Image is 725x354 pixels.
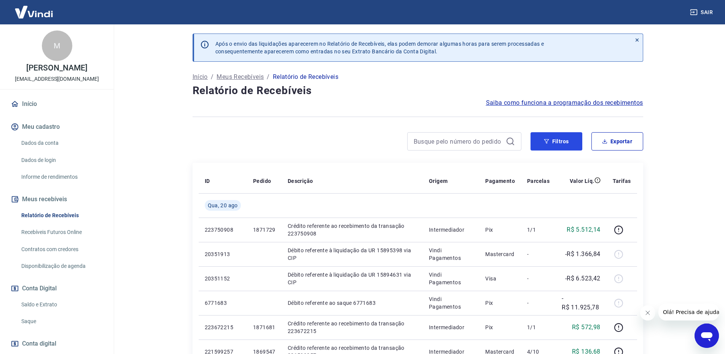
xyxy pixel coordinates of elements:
a: Disponibilização de agenda [18,258,105,274]
p: 1/1 [527,226,550,234]
p: Mastercard [485,250,515,258]
p: 20351913 [205,250,241,258]
p: R$ 572,98 [572,323,601,332]
p: 1871729 [253,226,276,234]
p: -R$ 1.366,84 [565,250,601,259]
p: Parcelas [527,177,550,185]
p: 6771683 [205,299,241,307]
p: Pix [485,299,515,307]
p: Pix [485,226,515,234]
p: Débito referente à liquidação da UR 15894631 via CIP [288,271,417,286]
a: Contratos com credores [18,242,105,257]
p: / [211,72,214,82]
button: Exportar [591,132,643,151]
div: M [42,30,72,61]
p: Crédito referente ao recebimento da transação 223672215 [288,320,417,335]
p: - [527,250,550,258]
iframe: Mensagem da empresa [658,304,719,320]
p: Vindi Pagamentos [429,295,473,311]
p: Valor Líq. [570,177,594,185]
a: Recebíveis Futuros Online [18,224,105,240]
p: - [527,275,550,282]
p: 223750908 [205,226,241,234]
a: Meus Recebíveis [217,72,264,82]
p: Crédito referente ao recebimento da transação 223750908 [288,222,417,237]
img: Vindi [9,0,59,24]
button: Conta Digital [9,280,105,297]
p: 1871681 [253,324,276,331]
a: Dados da conta [18,135,105,151]
p: R$ 5.512,14 [567,225,600,234]
span: Conta digital [22,338,56,349]
p: Vindi Pagamentos [429,247,473,262]
p: -R$ 6.523,42 [565,274,601,283]
p: 1/1 [527,324,550,331]
iframe: Botão para abrir a janela de mensagens [695,324,719,348]
p: Relatório de Recebíveis [273,72,338,82]
a: Saldo e Extrato [18,297,105,312]
h4: Relatório de Recebíveis [193,83,643,98]
p: Tarifas [613,177,631,185]
a: Início [193,72,208,82]
p: Intermediador [429,226,473,234]
button: Meu cadastro [9,119,105,135]
a: Dados de login [18,152,105,168]
p: / [267,72,269,82]
p: ID [205,177,210,185]
p: -R$ 11.925,78 [562,294,601,312]
iframe: Fechar mensagem [640,305,655,320]
a: Conta digital [9,335,105,352]
button: Filtros [531,132,582,151]
a: Relatório de Recebíveis [18,208,105,223]
input: Busque pelo número do pedido [414,136,503,147]
p: Visa [485,275,515,282]
p: 20351152 [205,275,241,282]
p: Pagamento [485,177,515,185]
p: Débito referente ao saque 6771683 [288,299,417,307]
button: Meus recebíveis [9,191,105,208]
a: Saiba como funciona a programação dos recebimentos [486,98,643,107]
p: Pix [485,324,515,331]
a: Informe de rendimentos [18,169,105,185]
a: Início [9,96,105,112]
p: Débito referente à liquidação da UR 15895398 via CIP [288,247,417,262]
p: Vindi Pagamentos [429,271,473,286]
p: Após o envio das liquidações aparecerem no Relatório de Recebíveis, elas podem demorar algumas ho... [215,40,544,55]
p: Pedido [253,177,271,185]
p: Descrição [288,177,313,185]
span: Qua, 20 ago [208,202,238,209]
p: Intermediador [429,324,473,331]
p: - [527,299,550,307]
a: Saque [18,314,105,329]
span: Olá! Precisa de ajuda? [5,5,64,11]
p: [PERSON_NAME] [26,64,87,72]
p: 223672215 [205,324,241,331]
p: [EMAIL_ADDRESS][DOMAIN_NAME] [15,75,99,83]
p: Origem [429,177,448,185]
button: Sair [688,5,716,19]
